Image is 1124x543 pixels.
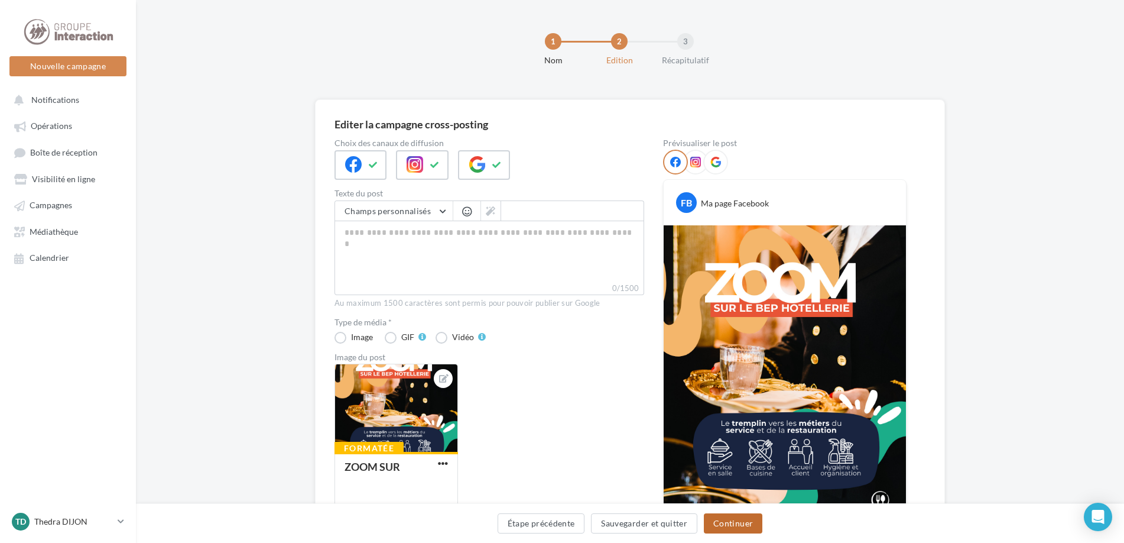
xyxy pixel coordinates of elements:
[704,513,762,534] button: Continuer
[30,201,72,211] span: Campagnes
[334,298,644,309] div: Au maximum 1500 caractères sont permis pour pouvoir publier sur Google
[677,33,694,50] div: 3
[334,353,644,361] div: Image du post
[545,33,561,50] div: 1
[7,247,129,268] a: Calendrier
[30,253,69,263] span: Calendrier
[663,139,907,147] div: Prévisualiser le post
[334,189,644,198] label: Texte du post
[7,221,129,242] a: Médiathèque
[334,139,644,147] label: Choix des canaux de diffusion
[648,54,723,66] div: Récapitulatif
[334,318,644,327] label: Type de média *
[1084,503,1112,531] div: Open Intercom Messenger
[7,89,124,110] button: Notifications
[591,513,697,534] button: Sauvegarder et quitter
[582,54,657,66] div: Edition
[9,56,126,76] button: Nouvelle campagne
[334,442,404,455] div: Formatée
[30,147,98,157] span: Boîte de réception
[452,333,474,341] div: Vidéo
[345,460,400,473] div: ZOOM SUR
[345,206,431,216] span: Champs personnalisés
[7,194,129,215] a: Campagnes
[351,333,373,341] div: Image
[34,516,113,528] p: Thedra DIJON
[334,282,644,295] label: 0/1500
[611,33,628,50] div: 2
[334,119,488,130] div: Editer la campagne cross-posting
[701,198,769,209] div: Ma page Facebook
[7,115,129,136] a: Opérations
[401,333,414,341] div: GIF
[31,121,72,131] span: Opérations
[31,95,79,105] span: Notifications
[7,141,129,163] a: Boîte de réception
[30,227,78,237] span: Médiathèque
[9,510,126,533] a: TD Thedra DIJON
[676,192,697,213] div: FB
[498,513,585,534] button: Étape précédente
[335,201,453,221] button: Champs personnalisés
[15,516,26,528] span: TD
[7,168,129,189] a: Visibilité en ligne
[32,174,95,184] span: Visibilité en ligne
[515,54,591,66] div: Nom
